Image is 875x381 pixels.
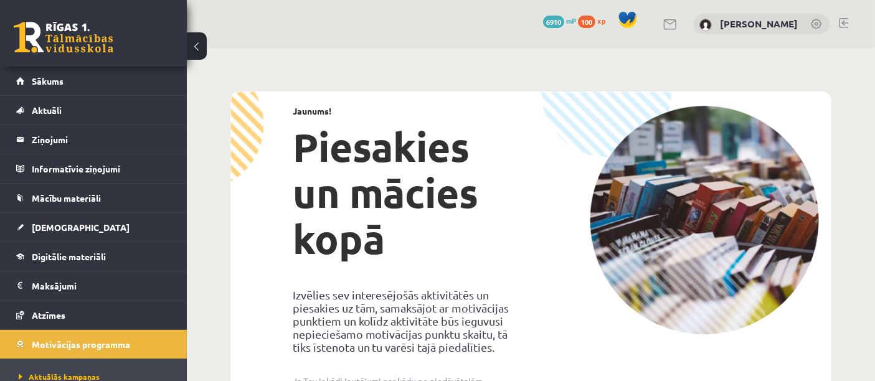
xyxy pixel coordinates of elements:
[699,19,712,31] img: Kristīna Vološina
[32,339,130,350] span: Motivācijas programma
[16,271,171,300] a: Maksājumi
[16,96,171,125] a: Aktuāli
[16,67,171,95] a: Sākums
[16,330,171,359] a: Motivācijas programma
[293,288,522,354] p: Izvēlies sev interesējošās aktivitātēs un piesakies uz tām, samaksājot ar motivācijas punktiem un...
[16,184,171,212] a: Mācību materiāli
[32,222,130,233] span: [DEMOGRAPHIC_DATA]
[578,16,612,26] a: 100 xp
[32,125,171,154] legend: Ziņojumi
[32,251,106,262] span: Digitālie materiāli
[566,16,576,26] span: mP
[32,75,64,87] span: Sākums
[16,213,171,242] a: [DEMOGRAPHIC_DATA]
[293,105,331,116] strong: Jaunums!
[543,16,564,28] span: 6910
[16,301,171,329] a: Atzīmes
[293,124,522,262] h1: Piesakies un mācies kopā
[32,105,62,116] span: Aktuāli
[590,106,819,334] img: campaign-image-1c4f3b39ab1f89d1fca25a8facaab35ebc8e40cf20aedba61fd73fb4233361ac.png
[16,125,171,154] a: Ziņojumi
[14,22,113,53] a: Rīgas 1. Tālmācības vidusskola
[32,192,101,204] span: Mācību materiāli
[16,154,171,183] a: Informatīvie ziņojumi
[16,242,171,271] a: Digitālie materiāli
[578,16,595,28] span: 100
[543,16,576,26] a: 6910 mP
[32,309,65,321] span: Atzīmes
[32,154,171,183] legend: Informatīvie ziņojumi
[597,16,605,26] span: xp
[720,17,798,30] a: [PERSON_NAME]
[32,271,171,300] legend: Maksājumi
